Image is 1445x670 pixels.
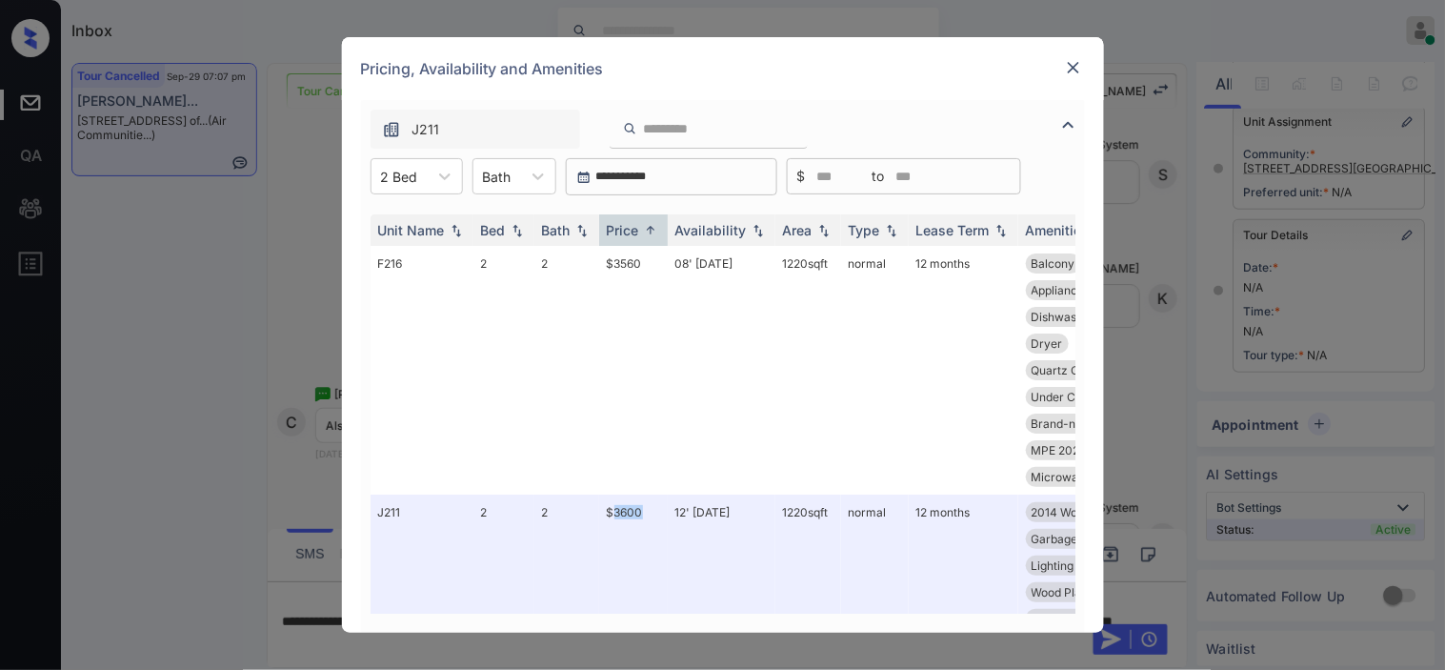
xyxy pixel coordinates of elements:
img: sorting [992,224,1011,237]
span: Dryer [1032,336,1063,351]
span: Appliances Stai... [1032,283,1123,297]
img: sorting [749,224,768,237]
div: Bed [481,222,506,238]
div: Amenities [1026,222,1090,238]
span: Garbage disposa... [1032,532,1131,546]
img: icon-zuma [1057,113,1080,136]
img: sorting [641,223,660,237]
td: 2 [473,246,534,495]
div: Type [849,222,880,238]
span: MPE 2025 Landsc... [1032,443,1137,457]
span: Microwave [1032,470,1093,484]
div: Bath [542,222,571,238]
td: normal [841,246,909,495]
span: Lighting Recess... [1032,558,1125,573]
img: sorting [814,224,833,237]
img: sorting [882,224,901,237]
img: close [1064,58,1083,77]
span: $ [797,166,806,187]
span: to [873,166,885,187]
td: 12 months [909,246,1018,495]
td: F216 [371,246,473,495]
span: 2014 Wood Floor... [1032,505,1130,519]
td: 1220 sqft [775,246,841,495]
div: Pricing, Availability and Amenities [342,37,1104,100]
div: Availability [675,222,747,238]
img: icon-zuma [382,120,401,139]
span: Under Cabinet L... [1032,612,1128,626]
td: 2 [534,246,599,495]
span: Brand-new Kitch... [1032,416,1132,431]
img: sorting [508,224,527,237]
td: $3560 [599,246,668,495]
span: J211 [412,119,440,140]
span: Wood Plank Floo... [1032,585,1130,599]
div: Price [607,222,639,238]
img: icon-zuma [623,120,637,137]
span: Under Cabinet L... [1032,390,1128,404]
div: Area [783,222,813,238]
div: Unit Name [378,222,445,238]
span: Quartz Counters [1032,363,1121,377]
img: sorting [447,224,466,237]
span: Dishwasher [1032,310,1095,324]
div: Lease Term [916,222,990,238]
td: 08' [DATE] [668,246,775,495]
span: Balcony [1032,256,1075,271]
img: sorting [572,224,592,237]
